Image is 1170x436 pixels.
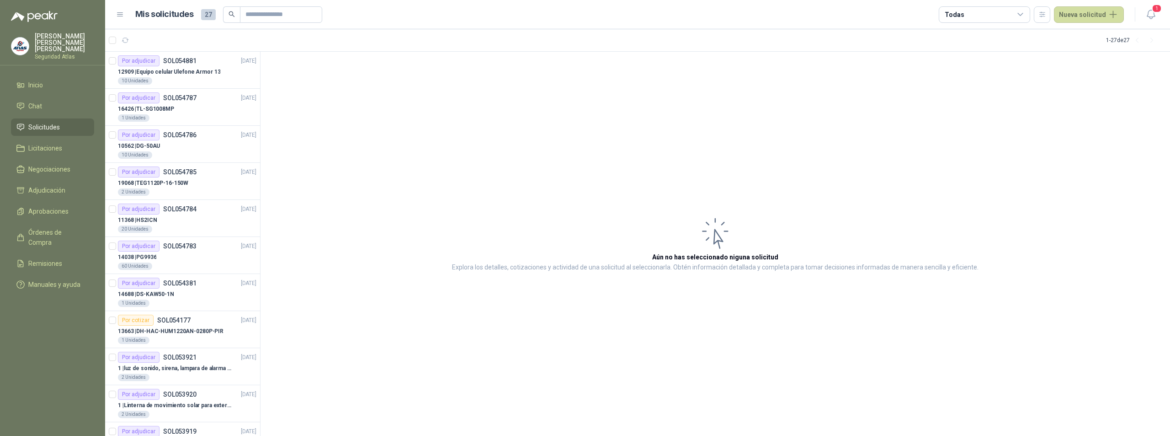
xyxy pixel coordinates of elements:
[28,206,69,216] span: Aprobaciones
[118,151,152,159] div: 10 Unidades
[1106,33,1159,48] div: 1 - 27 de 27
[241,205,256,214] p: [DATE]
[28,80,43,90] span: Inicio
[241,242,256,251] p: [DATE]
[118,364,232,373] p: 1 | luz de sonido, sirena, lampara de alarma solar
[118,241,160,252] div: Por adjudicar
[11,11,58,22] img: Logo peakr
[105,52,260,89] a: Por adjudicarSOL054881[DATE] 12909 |Equipo celular Ulefone Armor 1310 Unidades
[118,188,149,196] div: 2 Unidades
[105,200,260,237] a: Por adjudicarSOL054784[DATE] 11368 |HS2ICN20 Unidades
[118,374,149,381] div: 2 Unidades
[163,58,197,64] p: SOL054881
[118,352,160,363] div: Por adjudicar
[241,131,256,140] p: [DATE]
[241,427,256,436] p: [DATE]
[118,300,149,307] div: 1 Unidades
[241,168,256,177] p: [DATE]
[118,179,188,188] p: 19068 | TEG1120P-16-150W
[11,255,94,272] a: Remisiones
[118,253,156,262] p: 14038 | PG9936
[118,263,152,270] div: 60 Unidades
[118,278,160,289] div: Por adjudicar
[241,353,256,362] p: [DATE]
[105,348,260,385] a: Por adjudicarSOL053921[DATE] 1 |luz de sonido, sirena, lampara de alarma solar2 Unidades
[118,411,149,418] div: 2 Unidades
[163,95,197,101] p: SOL054787
[35,54,94,59] p: Seguridad Atlas
[1152,4,1162,13] span: 1
[105,311,260,348] a: Por cotizarSOL054177[DATE] 13663 |DH-HAC-HUM1220AN-0280P-PIR1 Unidades
[1054,6,1124,23] button: Nueva solicitud
[163,206,197,212] p: SOL054784
[28,280,80,290] span: Manuales y ayuda
[118,92,160,103] div: Por adjudicar
[105,163,260,200] a: Por adjudicarSOL054785[DATE] 19068 |TEG1120P-16-150W2 Unidades
[118,389,160,400] div: Por adjudicar
[163,428,197,435] p: SOL053919
[118,114,149,122] div: 1 Unidades
[118,142,160,151] p: 10562 | DG-50AU
[229,11,235,17] span: search
[118,216,157,225] p: 11368 | HS2ICN
[241,57,256,65] p: [DATE]
[452,262,979,273] p: Explora los detalles, cotizaciones y actividad de una solicitud al seleccionarla. Obtén informaci...
[118,226,152,233] div: 20 Unidades
[118,315,154,326] div: Por cotizar
[163,391,197,398] p: SOL053920
[28,143,62,153] span: Licitaciones
[118,55,160,66] div: Por adjudicar
[118,167,160,178] div: Por adjudicar
[28,122,60,132] span: Solicitudes
[28,258,62,269] span: Remisiones
[118,68,220,76] p: 12909 | Equipo celular Ulefone Armor 13
[652,252,778,262] h3: Aún no has seleccionado niguna solicitud
[163,354,197,361] p: SOL053921
[163,243,197,249] p: SOL054783
[105,274,260,311] a: Por adjudicarSOL054381[DATE] 14688 |DS-KAW50-1N1 Unidades
[11,276,94,293] a: Manuales y ayuda
[11,38,29,55] img: Company Logo
[163,280,197,286] p: SOL054381
[11,97,94,115] a: Chat
[28,101,42,111] span: Chat
[118,327,223,336] p: 13663 | DH-HAC-HUM1220AN-0280P-PIR
[241,279,256,288] p: [DATE]
[118,105,174,113] p: 16426 | TL-SG1008MP
[241,94,256,102] p: [DATE]
[241,316,256,325] p: [DATE]
[28,164,70,174] span: Negociaciones
[118,290,174,299] p: 14688 | DS-KAW50-1N
[118,401,232,410] p: 1 | Linterna de movimiento solar para exteriores con 77 leds
[35,33,94,52] p: [PERSON_NAME] [PERSON_NAME] [PERSON_NAME]
[105,385,260,422] a: Por adjudicarSOL053920[DATE] 1 |Linterna de movimiento solar para exteriores con 77 leds2 Unidades
[945,10,964,20] div: Todas
[11,140,94,157] a: Licitaciones
[1143,6,1159,23] button: 1
[163,132,197,138] p: SOL054786
[201,9,216,20] span: 27
[11,203,94,220] a: Aprobaciones
[105,237,260,274] a: Por adjudicarSOL054783[DATE] 14038 |PG993660 Unidades
[118,337,149,344] div: 1 Unidades
[28,185,65,195] span: Adjudicación
[11,161,94,178] a: Negociaciones
[163,169,197,175] p: SOL054785
[118,204,160,215] div: Por adjudicar
[11,76,94,94] a: Inicio
[11,224,94,251] a: Órdenes de Compra
[241,390,256,399] p: [DATE]
[118,77,152,85] div: 10 Unidades
[105,126,260,163] a: Por adjudicarSOL054786[DATE] 10562 |DG-50AU10 Unidades
[28,227,85,248] span: Órdenes de Compra
[11,118,94,136] a: Solicitudes
[11,182,94,199] a: Adjudicación
[118,129,160,140] div: Por adjudicar
[157,317,191,323] p: SOL054177
[105,89,260,126] a: Por adjudicarSOL054787[DATE] 16426 |TL-SG1008MP1 Unidades
[135,8,194,21] h1: Mis solicitudes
